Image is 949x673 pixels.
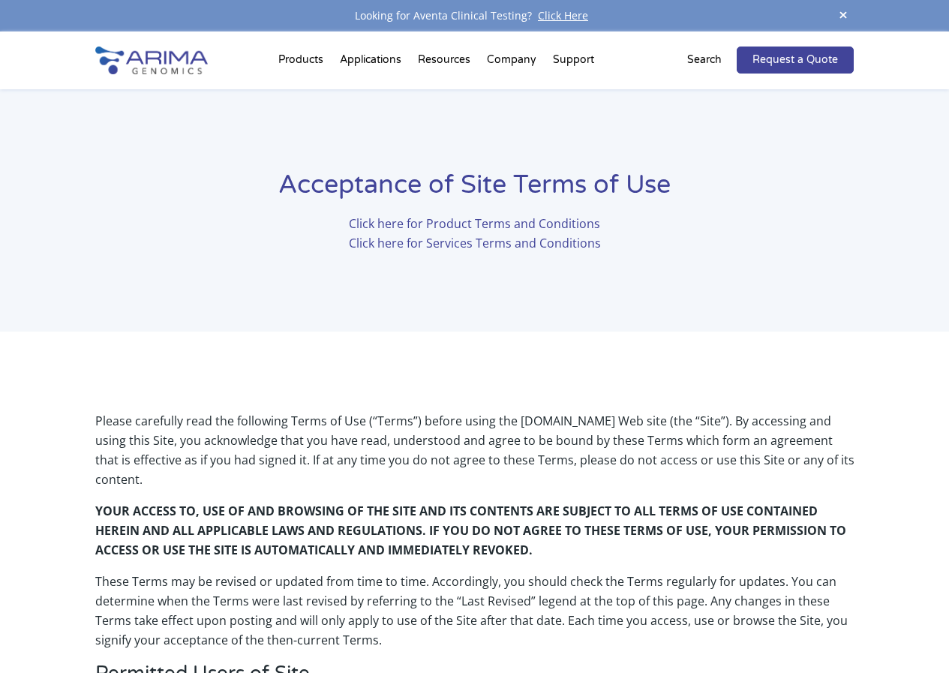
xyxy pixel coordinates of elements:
p: Please carefully read the following Terms of Use (“Terms”) before using the [DOMAIN_NAME] Web sit... [95,411,854,501]
p: These Terms may be revised or updated from time to time. Accordingly, you should check the Terms ... [95,572,854,662]
a: Click here for Services Terms and Conditions [349,235,601,251]
div: Looking for Aventa Clinical Testing? [95,6,854,26]
a: Click here for Product Terms and Conditions [349,215,600,232]
b: YOUR ACCESS TO, USE OF AND BROWSING OF THE SITE AND ITS CONTENTS ARE SUBJECT TO ALL TERMS OF USE ... [95,503,846,558]
a: Request a Quote [737,47,854,74]
a: Click Here [532,8,594,23]
img: Arima-Genomics-logo [95,47,208,74]
p: Search [687,50,722,70]
h1: Acceptance of Site Terms of Use [95,168,854,214]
